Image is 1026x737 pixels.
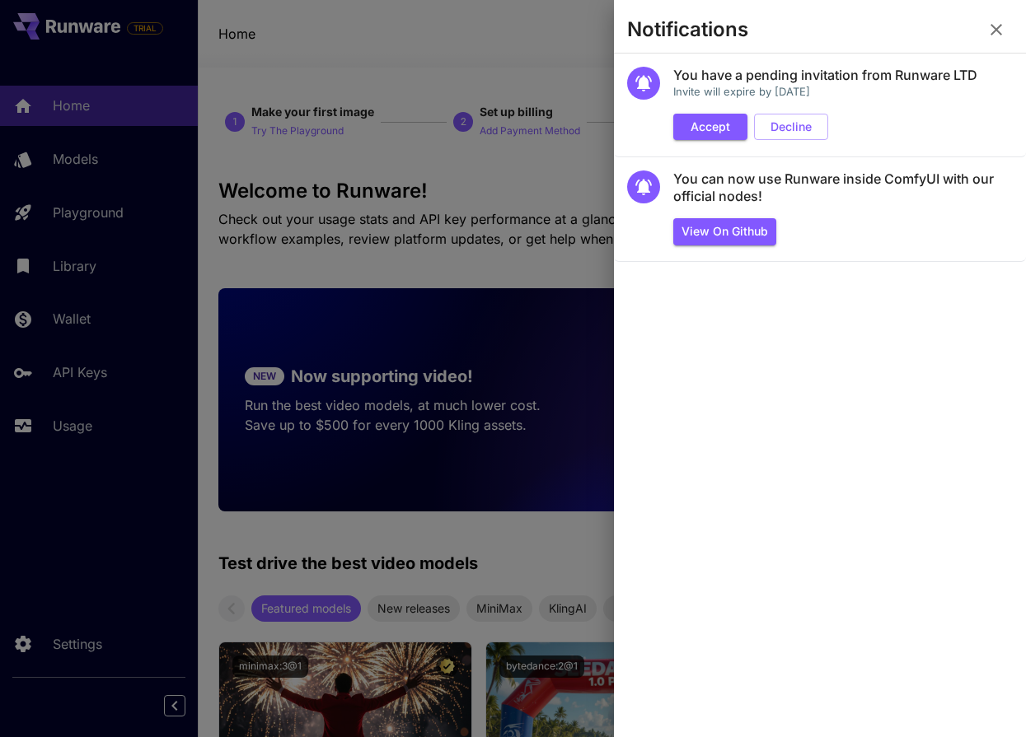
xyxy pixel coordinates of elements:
[754,114,828,141] button: Decline
[673,67,977,84] h5: You have a pending invitation from Runware LTD
[673,170,1013,206] h5: You can now use Runware inside ComfyUI with our official nodes!
[627,18,748,41] h3: Notifications
[673,218,776,245] button: View on Github
[673,114,747,141] button: Accept
[673,84,977,100] p: Invite will expire by [DATE]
